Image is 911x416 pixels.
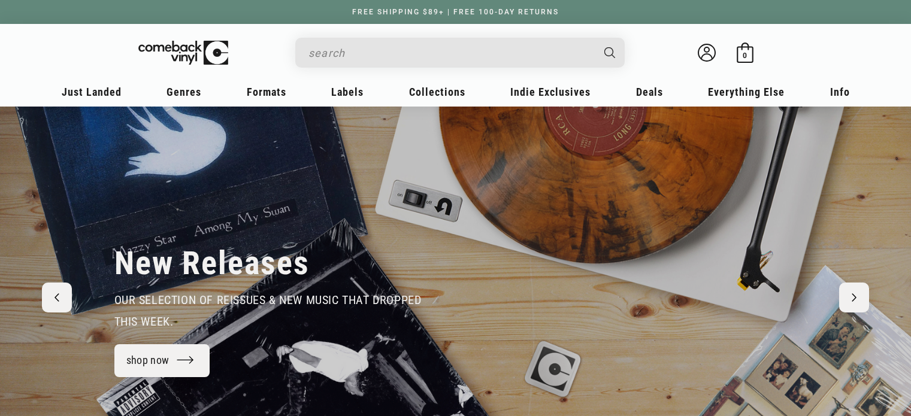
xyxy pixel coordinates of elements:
[594,38,626,68] button: Search
[114,244,310,283] h2: New Releases
[743,51,747,60] span: 0
[62,86,122,98] span: Just Landed
[308,41,592,65] input: search
[409,86,465,98] span: Collections
[167,86,201,98] span: Genres
[114,344,210,377] a: shop now
[42,283,72,312] button: Previous slide
[295,38,625,68] div: Search
[839,283,869,312] button: Next slide
[708,86,785,98] span: Everything Else
[340,8,571,16] a: FREE SHIPPING $89+ | FREE 100-DAY RETURNS
[331,86,364,98] span: Labels
[510,86,591,98] span: Indie Exclusives
[114,293,422,329] span: our selection of reissues & new music that dropped this week.
[830,86,850,98] span: Info
[636,86,663,98] span: Deals
[247,86,286,98] span: Formats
